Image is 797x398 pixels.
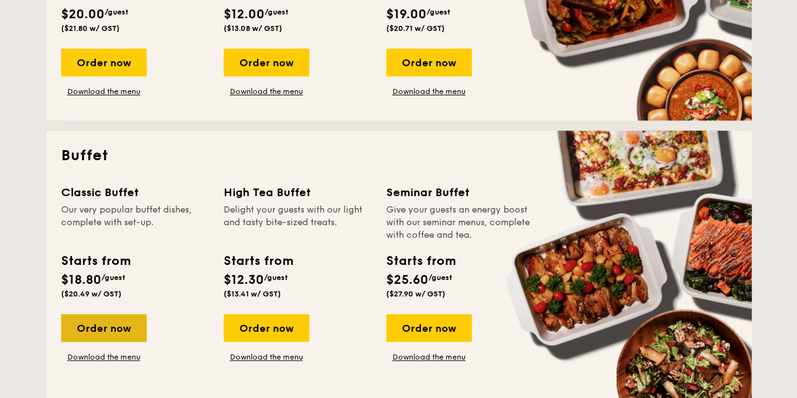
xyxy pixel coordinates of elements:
[61,49,147,76] div: Order now
[61,290,122,298] span: ($20.49 w/ GST)
[386,204,534,242] div: Give your guests an energy boost with our seminar menus, complete with coffee and tea.
[428,273,452,282] span: /guest
[265,8,289,16] span: /guest
[61,272,101,288] span: $18.80
[101,273,125,282] span: /guest
[61,252,130,271] div: Starts from
[61,314,147,342] div: Order now
[61,146,737,166] h2: Buffet
[386,314,472,342] div: Order now
[224,290,281,298] span: ($13.41 w/ GST)
[386,7,427,22] span: $19.00
[61,204,209,242] div: Our very popular buffet dishes, complete with set-up.
[105,8,129,16] span: /guest
[386,272,428,288] span: $25.60
[386,184,534,201] div: Seminar Buffet
[61,7,105,22] span: $20.00
[386,49,472,76] div: Order now
[224,204,371,242] div: Delight your guests with our light and tasty bite-sized treats.
[61,24,120,33] span: ($21.80 w/ GST)
[61,86,147,97] a: Download the menu
[224,86,309,97] a: Download the menu
[224,252,292,271] div: Starts from
[386,86,472,97] a: Download the menu
[427,8,450,16] span: /guest
[386,290,445,298] span: ($27.90 w/ GST)
[264,273,288,282] span: /guest
[61,184,209,201] div: Classic Buffet
[224,7,265,22] span: $12.00
[224,184,371,201] div: High Tea Buffet
[224,24,282,33] span: ($13.08 w/ GST)
[61,352,147,362] a: Download the menu
[224,352,309,362] a: Download the menu
[386,352,472,362] a: Download the menu
[386,24,445,33] span: ($20.71 w/ GST)
[386,252,455,271] div: Starts from
[224,314,309,342] div: Order now
[224,272,264,288] span: $12.30
[224,49,309,76] div: Order now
